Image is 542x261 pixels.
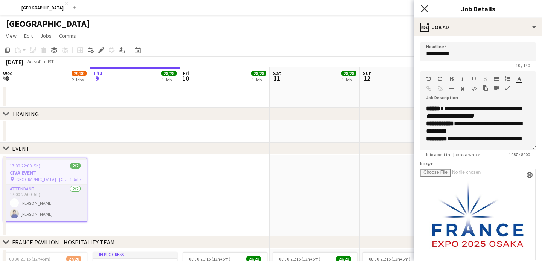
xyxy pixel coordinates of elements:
[12,110,39,118] div: TRAINING
[59,32,76,39] span: Comms
[92,74,102,83] span: 9
[182,74,189,83] span: 10
[15,0,70,15] button: [GEOGRAPHIC_DATA]
[449,76,454,82] button: Bold
[161,71,177,76] span: 28/28
[12,238,115,246] div: FRANCE PAVILION - HOSPITALITY TEAM
[414,18,542,36] div: Job Ad
[471,76,477,82] button: Underline
[3,158,87,222] app-job-card: 17:00-22:00 (5h)2/2CIVA EVENT [GEOGRAPHIC_DATA] - [GEOGRAPHIC_DATA] EXPO 20251 RoleATTENDANT2/217...
[420,152,486,157] span: Info about the job as a whole
[505,76,510,82] button: Ordered List
[510,63,536,68] span: 10 / 140
[10,163,40,169] span: 17:00-22:00 (5h)
[483,85,488,91] button: Paste as plain text
[251,71,266,76] span: 28/28
[460,76,465,82] button: Italic
[437,76,443,82] button: Redo
[24,32,33,39] span: Edit
[37,31,55,41] a: Jobs
[449,86,454,92] button: Horizontal Line
[72,71,87,76] span: 29/30
[162,77,176,83] div: 1 Job
[56,31,79,41] a: Comms
[70,163,81,169] span: 2/2
[4,169,87,176] h3: CIVA EVENT
[6,58,23,66] div: [DATE]
[6,18,90,29] h1: [GEOGRAPHIC_DATA]
[483,76,488,82] button: Strikethrough
[342,77,356,83] div: 1 Job
[503,152,536,157] span: 1087 / 8000
[93,70,102,77] span: Thu
[15,177,70,182] span: [GEOGRAPHIC_DATA] - [GEOGRAPHIC_DATA] EXPO 2025
[341,71,356,76] span: 28/28
[505,85,510,91] button: Fullscreen
[516,76,522,82] button: Text Color
[362,74,372,83] span: 12
[494,76,499,82] button: Unordered List
[414,4,542,14] h3: Job Details
[3,31,20,41] a: View
[47,59,54,64] div: JST
[93,252,177,258] div: In progress
[363,70,372,77] span: Sun
[6,32,17,39] span: View
[471,86,477,92] button: HTML Code
[273,70,281,77] span: Sat
[272,74,281,83] span: 11
[2,74,13,83] span: 8
[70,177,81,182] span: 1 Role
[3,70,13,77] span: Wed
[460,86,465,92] button: Clear Formatting
[72,77,86,83] div: 2 Jobs
[494,85,499,91] button: Insert video
[21,31,36,41] a: Edit
[40,32,52,39] span: Jobs
[183,70,189,77] span: Fri
[426,76,431,82] button: Undo
[12,145,30,152] div: EVENT
[252,77,266,83] div: 1 Job
[25,59,44,64] span: Week 41
[4,185,87,221] app-card-role: ATTENDANT2/217:00-22:00 (5h)[PERSON_NAME][PERSON_NAME]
